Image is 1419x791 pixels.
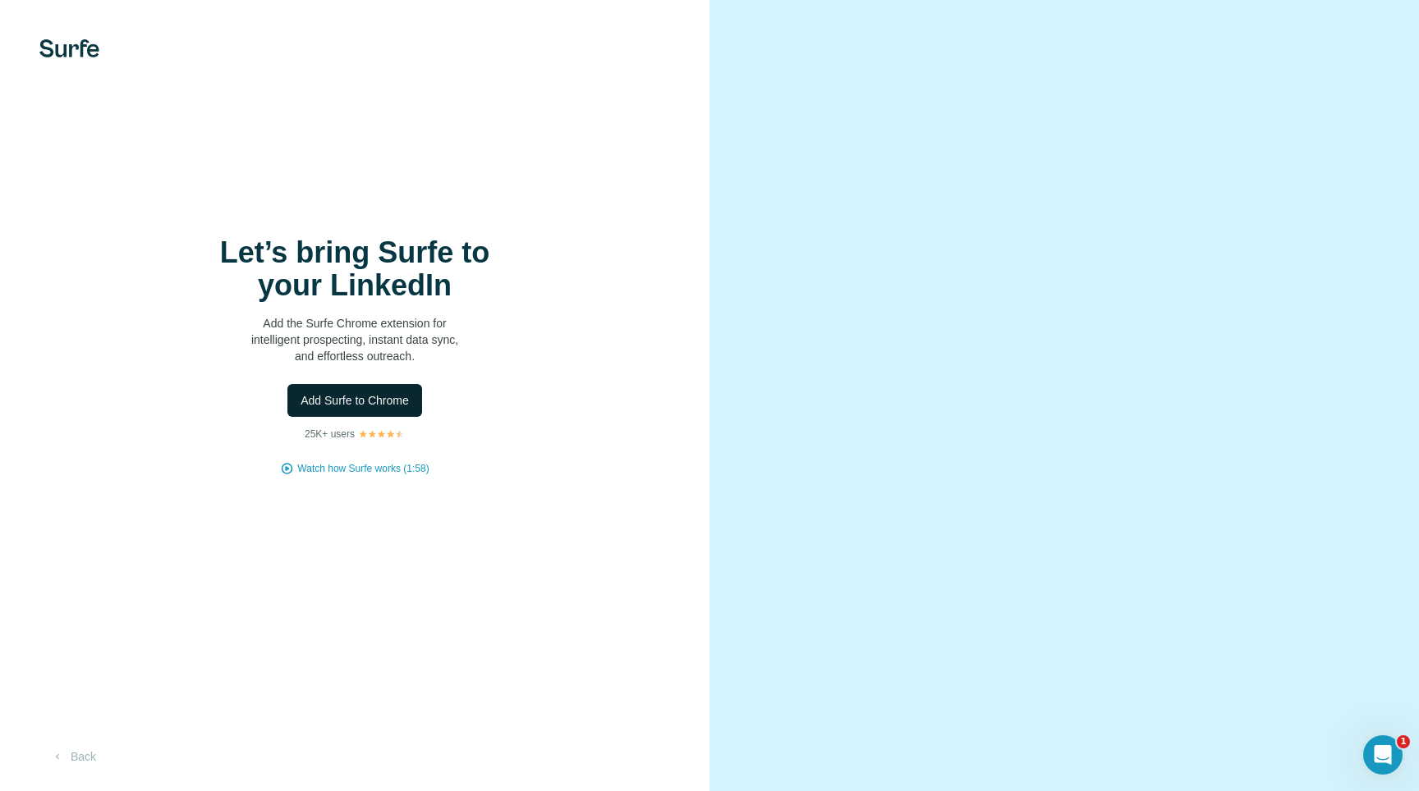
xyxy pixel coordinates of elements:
span: 1 [1397,735,1410,748]
p: 25K+ users [305,427,355,441]
button: Add Surfe to Chrome [287,384,422,417]
iframe: Intercom live chat [1363,735,1403,775]
button: Watch how Surfe works (1:58) [297,461,429,476]
button: Back [39,742,108,771]
span: Add Surfe to Chrome [301,392,409,409]
img: Surfe's logo [39,39,99,57]
p: Add the Surfe Chrome extension for intelligent prospecting, instant data sync, and effortless out... [191,315,519,364]
img: Rating Stars [358,429,405,439]
h1: Let’s bring Surfe to your LinkedIn [191,236,519,302]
